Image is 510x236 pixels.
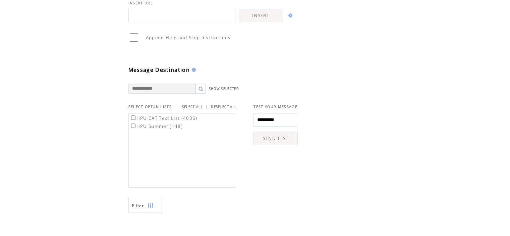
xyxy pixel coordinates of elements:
[253,132,298,145] a: SEND TEST
[146,35,231,41] span: Append Help and Stop instructions
[131,115,135,120] input: HPU CAT Text List (4036)
[206,104,208,110] span: |
[211,105,237,109] a: DESELECT ALL
[128,104,172,109] span: SELECT OPT-IN LISTS
[253,104,297,109] span: TEST YOUR MESSAGE
[128,198,162,213] a: Filter
[130,123,183,129] label: HPU Summer (148)
[286,13,292,17] img: help.gif
[209,87,239,91] a: SHOW SELECTED
[128,1,153,5] span: INSERT URL
[128,66,190,74] span: Message Destination
[182,105,203,109] a: SELECT ALL
[148,198,154,213] img: filters.png
[239,9,283,22] a: INSERT
[132,203,144,208] span: Show filters
[190,68,196,72] img: help.gif
[130,115,197,121] label: HPU CAT Text List (4036)
[131,124,135,128] input: HPU Summer (148)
